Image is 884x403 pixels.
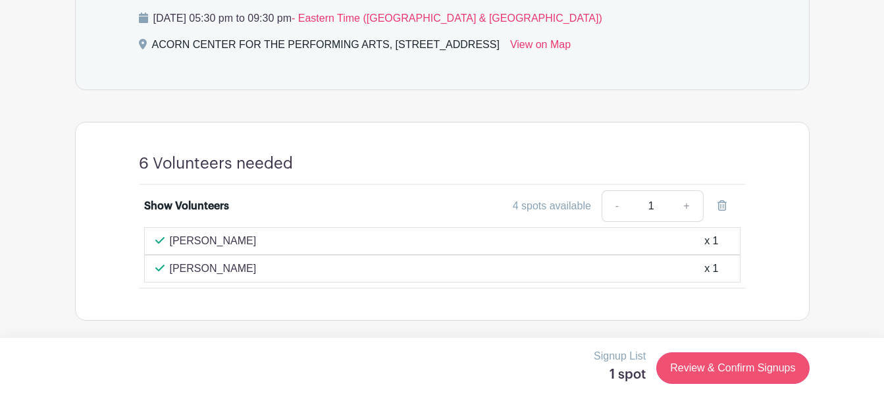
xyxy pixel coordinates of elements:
[139,154,293,173] h4: 6 Volunteers needed
[670,190,703,222] a: +
[656,352,809,384] a: Review & Confirm Signups
[594,367,646,383] h5: 1 spot
[594,348,646,364] p: Signup List
[170,233,257,249] p: [PERSON_NAME]
[152,37,500,58] div: ACORN CENTER FOR THE PERFORMING ARTS, [STREET_ADDRESS]
[602,190,632,222] a: -
[139,11,746,26] p: [DATE] 05:30 pm to 09:30 pm
[144,198,229,214] div: Show Volunteers
[292,13,602,24] span: - Eastern Time ([GEOGRAPHIC_DATA] & [GEOGRAPHIC_DATA])
[704,261,718,277] div: x 1
[513,198,591,214] div: 4 spots available
[170,261,257,277] p: [PERSON_NAME]
[510,37,571,58] a: View on Map
[704,233,718,249] div: x 1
